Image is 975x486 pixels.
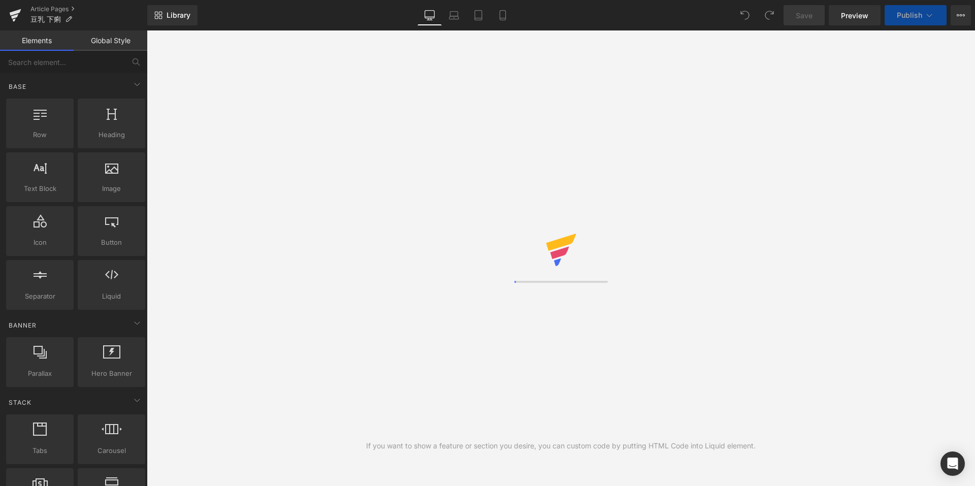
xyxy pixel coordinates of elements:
span: Text Block [9,183,71,194]
button: Redo [759,5,779,25]
a: Global Style [74,30,147,51]
a: New Library [147,5,198,25]
span: Save [796,10,812,21]
span: Icon [9,237,71,248]
span: 豆乳 下痢 [30,15,61,23]
span: Button [81,237,142,248]
button: Publish [885,5,947,25]
a: Preview [829,5,881,25]
span: Heading [81,129,142,140]
a: Tablet [466,5,491,25]
a: Mobile [491,5,515,25]
span: Library [167,11,190,20]
span: Hero Banner [81,368,142,379]
span: Image [81,183,142,194]
span: Row [9,129,71,140]
button: More [951,5,971,25]
span: Parallax [9,368,71,379]
span: Tabs [9,445,71,456]
span: Carousel [81,445,142,456]
div: Open Intercom Messenger [940,451,965,476]
span: Base [8,82,27,91]
span: Publish [897,11,922,19]
span: Separator [9,291,71,302]
a: Desktop [417,5,442,25]
button: Undo [735,5,755,25]
span: Banner [8,320,38,330]
div: If you want to show a feature or section you desire, you can custom code by putting HTML Code int... [366,440,756,451]
span: Preview [841,10,868,21]
a: Article Pages [30,5,147,13]
span: Stack [8,398,32,407]
span: Liquid [81,291,142,302]
a: Laptop [442,5,466,25]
